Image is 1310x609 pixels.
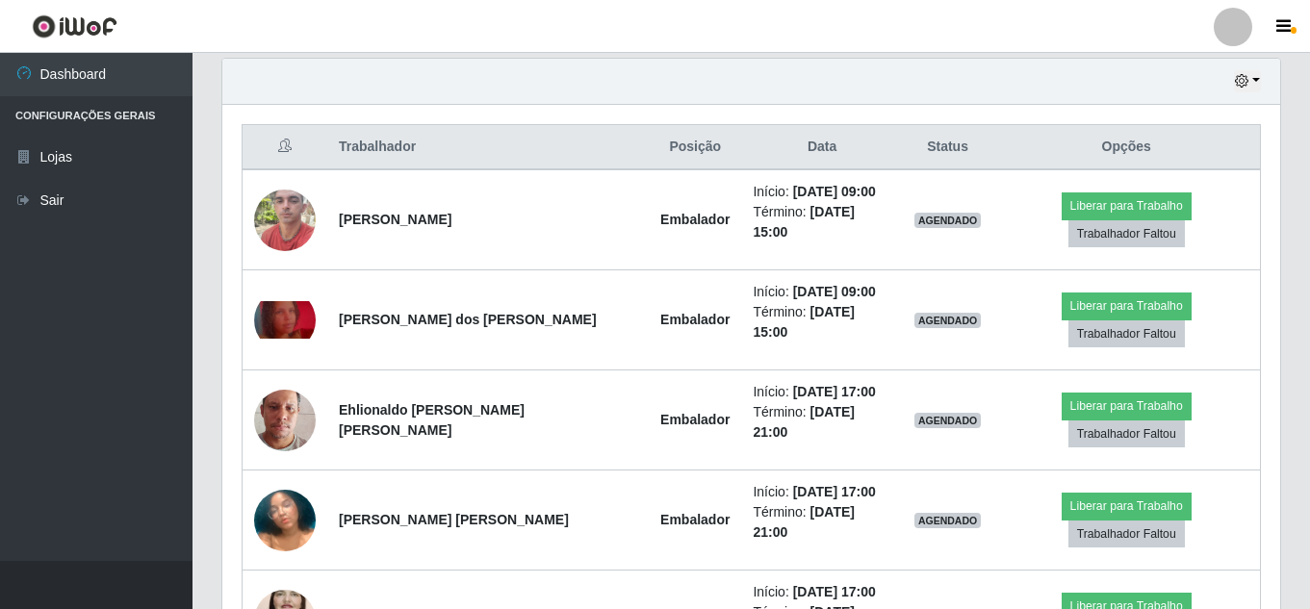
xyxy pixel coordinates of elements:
li: Término: [753,502,890,543]
img: 1737083770304.jpeg [254,466,316,575]
time: [DATE] 17:00 [793,384,876,399]
button: Liberar para Trabalho [1062,292,1192,319]
li: Início: [753,482,890,502]
th: Status [903,125,993,170]
button: Trabalhador Faltou [1068,520,1185,547]
time: [DATE] 17:00 [793,584,876,599]
strong: Embalador [660,412,730,427]
img: 1675087680149.jpeg [254,366,316,475]
li: Término: [753,202,890,242]
span: AGENDADO [914,413,982,428]
img: CoreUI Logo [32,14,117,38]
time: [DATE] 09:00 [793,184,876,199]
th: Opções [992,125,1260,170]
strong: [PERSON_NAME] [PERSON_NAME] [339,512,569,527]
button: Trabalhador Faltou [1068,420,1185,447]
time: [DATE] 09:00 [793,284,876,299]
button: Trabalhador Faltou [1068,220,1185,247]
th: Data [741,125,902,170]
strong: [PERSON_NAME] dos [PERSON_NAME] [339,312,597,327]
span: AGENDADO [914,213,982,228]
button: Liberar para Trabalho [1062,493,1192,520]
span: AGENDADO [914,513,982,528]
th: Trabalhador [327,125,649,170]
li: Término: [753,402,890,443]
li: Início: [753,282,890,302]
li: Início: [753,182,890,202]
th: Posição [649,125,741,170]
li: Início: [753,382,890,402]
button: Liberar para Trabalho [1062,192,1192,219]
li: Início: [753,582,890,602]
strong: Embalador [660,312,730,327]
button: Trabalhador Faltou [1068,320,1185,347]
li: Término: [753,302,890,343]
strong: Ehlionaldo [PERSON_NAME] [PERSON_NAME] [339,402,525,438]
button: Liberar para Trabalho [1062,393,1192,419]
strong: [PERSON_NAME] [339,212,451,227]
img: 1745337138918.jpeg [254,179,316,261]
img: 1704220129324.jpeg [254,301,316,339]
time: [DATE] 17:00 [793,484,876,499]
strong: Embalador [660,512,730,527]
span: AGENDADO [914,313,982,328]
strong: Embalador [660,212,730,227]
